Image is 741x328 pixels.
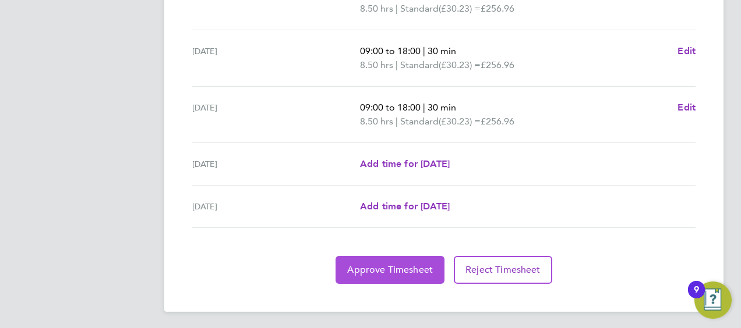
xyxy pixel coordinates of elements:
[439,3,481,14] span: (£30.23) =
[360,199,450,213] a: Add time for [DATE]
[678,44,696,58] a: Edit
[454,256,552,284] button: Reject Timesheet
[360,3,393,14] span: 8.50 hrs
[400,58,439,72] span: Standard
[481,3,514,14] span: £256.96
[481,116,514,127] span: £256.96
[360,201,450,212] span: Add time for [DATE]
[360,45,421,56] span: 09:00 to 18:00
[423,45,425,56] span: |
[360,157,450,171] a: Add time for [DATE]
[336,256,444,284] button: Approve Timesheet
[192,44,360,72] div: [DATE]
[465,264,541,276] span: Reject Timesheet
[396,116,398,127] span: |
[360,116,393,127] span: 8.50 hrs
[678,45,696,56] span: Edit
[396,59,398,70] span: |
[347,264,433,276] span: Approve Timesheet
[481,59,514,70] span: £256.96
[678,101,696,115] a: Edit
[678,102,696,113] span: Edit
[192,199,360,213] div: [DATE]
[428,45,456,56] span: 30 min
[694,281,732,319] button: Open Resource Center, 9 new notifications
[439,59,481,70] span: (£30.23) =
[400,115,439,129] span: Standard
[423,102,425,113] span: |
[360,158,450,169] span: Add time for [DATE]
[360,102,421,113] span: 09:00 to 18:00
[439,116,481,127] span: (£30.23) =
[396,3,398,14] span: |
[192,157,360,171] div: [DATE]
[360,59,393,70] span: 8.50 hrs
[192,101,360,129] div: [DATE]
[428,102,456,113] span: 30 min
[400,2,439,16] span: Standard
[694,290,699,305] div: 9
